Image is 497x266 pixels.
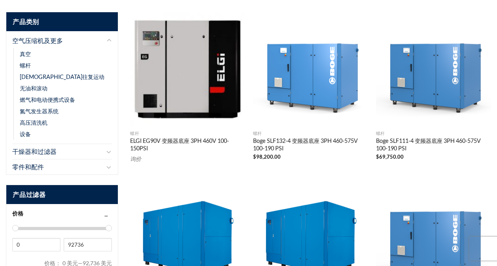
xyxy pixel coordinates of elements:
p: 螺杆 [253,131,368,136]
span: 价格 [12,210,23,217]
a: ELGI EG90V 变频器底座 3PH 460V 100-150PSI [130,137,245,153]
img: Boge SLF132-4 变频器底座 3PH 460-575V 100-190 PSI [253,12,368,127]
input: 最高价格 [64,238,112,251]
em: 询价 [130,155,141,162]
p: 螺杆 [376,131,491,136]
span: 产品过滤器 [6,185,118,204]
bdi: $ 69,750.00 [376,154,404,160]
button: 切换 [106,36,112,45]
a: 干燥器和过滤器 [12,144,104,159]
a: 氮气发生器系统 [20,105,59,117]
span: 产品类别 [6,12,118,32]
a: Boge SLF132-4 变频器底座 3PH 460-575V 100-190 PSI [253,137,368,153]
a: Boge SLF111-4 变频器底座 3PH 460-575V 100-190 PSI [376,137,491,153]
a: 无油和滚动 [20,82,47,94]
img: 爱尔吉 125HP |变频器 |底座 |3PH |460伏 |100-150PSI |EG90V [130,12,245,127]
button: 切换 [106,147,112,156]
button: 切换 [106,162,112,172]
p: 螺杆 [130,131,245,136]
a: 空气压缩机及更多 [12,33,104,48]
img: Boge SLF111-4 变频器底座 3PH 460-575V 100-190 PSI [376,12,491,127]
a: 高压清洗机 [20,117,47,128]
a: 设备 [20,128,31,140]
a: [DEMOGRAPHIC_DATA]往复运动 [20,71,104,82]
a: 真空 [20,48,31,60]
a: 零件和配件 [12,159,104,174]
input: 最低价格 [12,238,60,251]
a: 螺杆 [20,60,31,71]
a: 燃气和电动便携式设备 [20,94,75,105]
bdi: $ 98,200.00 [253,154,281,160]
